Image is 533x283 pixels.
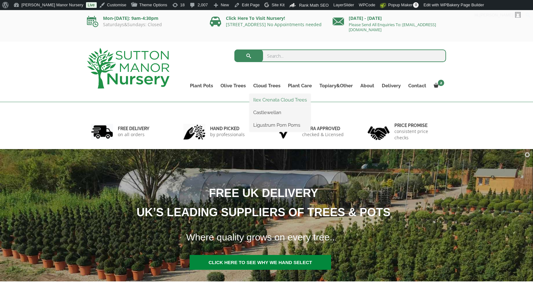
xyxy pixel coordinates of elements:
h1: Where quality grows on every tree.. [178,228,488,247]
img: 3.jpg [275,124,297,140]
a: Ligustrum Pom Poms [249,120,311,130]
span: 0 [413,2,419,8]
a: Please Send All Enquiries To: [EMAIL_ADDRESS][DOMAIN_NAME] [349,22,436,32]
a: About [357,81,378,90]
a: Olive Trees [217,81,249,90]
span: Site Kit [272,3,284,7]
a: Hi, [472,10,523,20]
p: [DATE] - [DATE] [333,14,446,22]
a: Topiary&Other [316,81,357,90]
h1: FREE UK DELIVERY UK’S LEADING SUPPLIERS OF TREES & POTS [32,183,487,222]
p: consistent price checks [394,128,442,141]
a: Plant Pots [186,81,217,90]
p: checked & Licensed [302,131,344,138]
span: 2 [438,80,444,86]
img: 4.jpg [368,122,390,141]
h6: FREE DELIVERY [118,126,149,131]
a: Contact [404,81,430,90]
input: Search... [234,49,446,62]
a: Cloud Trees [249,81,284,90]
a: Plant Care [284,81,316,90]
img: logo [87,48,169,89]
p: by professionals [210,131,245,138]
span: [PERSON_NAME] [479,13,513,17]
h6: Price promise [394,123,442,128]
span: Rank Math SEO [299,3,329,8]
a: [STREET_ADDRESS] No Appointments needed [226,21,322,27]
h6: Defra approved [302,126,344,131]
img: 1.jpg [91,124,113,140]
a: Castlewellan [249,108,311,117]
a: Ilex Crenata Cloud Trees [249,95,311,105]
a: Click Here To Visit Nursery! [226,15,285,21]
img: 2.jpg [183,124,205,140]
p: Saturdays&Sundays: Closed [87,22,200,27]
a: Live [86,2,97,8]
p: on all orders [118,131,149,138]
h6: hand picked [210,126,245,131]
p: Mon-[DATE]: 9am-4:30pm [87,14,200,22]
a: 2 [430,81,446,90]
a: Delivery [378,81,404,90]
